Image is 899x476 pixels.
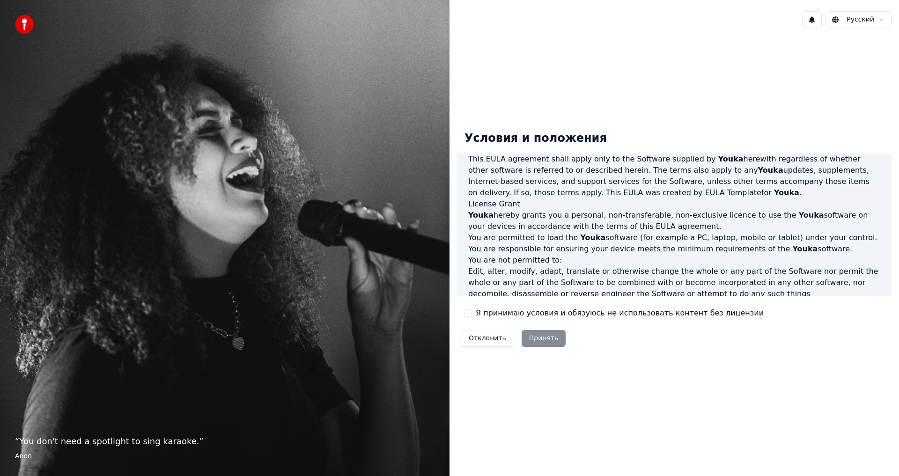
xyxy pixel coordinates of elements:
span: Youka [580,233,605,242]
label: Я принимаю условия и обязуюсь не использовать контент без лицензии [476,308,764,319]
p: hereby grants you a personal, non-transferable, non-exclusive licence to use the software on your... [468,210,880,232]
span: Youka [468,211,494,220]
p: You are not permitted to: [468,255,880,266]
p: “ You don't need a spotlight to sing karaoke. ” [15,435,435,448]
footer: Anon [15,452,435,461]
span: Youka [792,244,818,253]
button: Отклонить [461,330,514,347]
img: youka [15,15,34,34]
span: Youka [799,211,824,220]
div: Условия и положения [457,124,614,154]
h3: License Grant [468,198,880,210]
a: EULA Template [705,188,761,197]
span: Youka [718,154,744,163]
p: You are permitted to load the software (for example a PC, laptop, mobile or tablet) under your co... [468,232,880,255]
p: This EULA agreement shall apply only to the Software supplied by herewith regardless of whether o... [468,154,880,198]
li: Edit, alter, modify, adapt, translate or otherwise change the whole or any part of the Software n... [468,266,880,300]
span: Youka [758,166,783,175]
span: Youka [774,188,799,197]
